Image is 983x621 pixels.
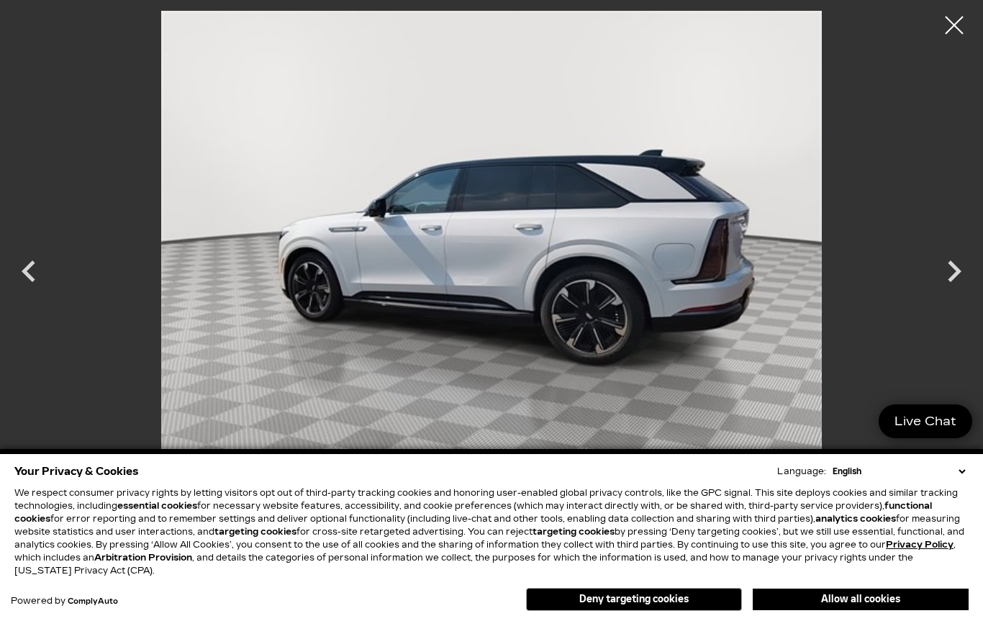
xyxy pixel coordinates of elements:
img: New 2025 Summit White Cadillac Sport 2 image 6 [72,11,911,506]
a: ComplyAuto [68,597,118,606]
select: Language Select [829,465,969,478]
div: Previous [7,242,50,307]
span: Live Chat [887,413,964,430]
div: Language: [777,467,826,476]
u: Privacy Policy [886,540,953,550]
strong: targeting cookies [214,527,296,537]
button: Allow all cookies [753,589,969,610]
button: Deny targeting cookies [526,588,742,611]
span: Your Privacy & Cookies [14,461,139,481]
p: We respect consumer privacy rights by letting visitors opt out of third-party tracking cookies an... [14,486,969,577]
strong: essential cookies [117,501,197,511]
div: Next [933,242,976,307]
div: Powered by [11,597,118,606]
strong: analytics cookies [815,514,896,524]
strong: Arbitration Provision [94,553,192,563]
a: Live Chat [879,404,972,438]
strong: targeting cookies [533,527,615,537]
